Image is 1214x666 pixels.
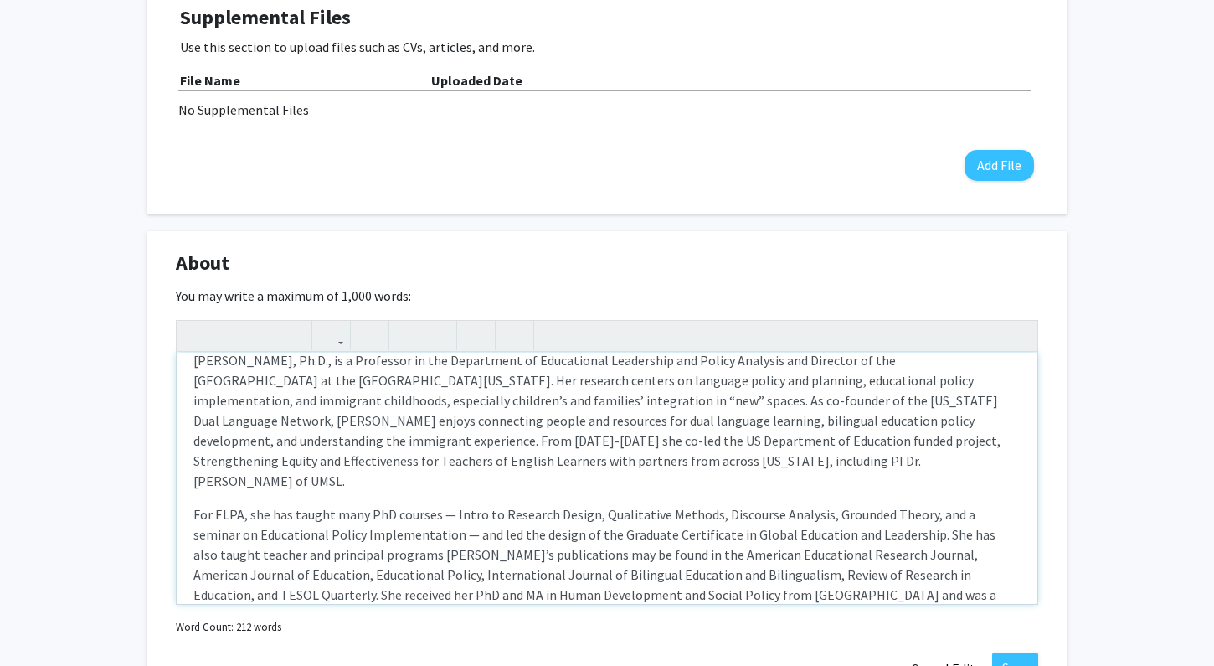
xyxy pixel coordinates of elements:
button: Remove format [461,321,491,350]
iframe: Chat [13,591,71,653]
button: Add File [965,150,1034,181]
span: About [176,248,229,278]
div: Note to users with screen readers: Please deactivate our accessibility plugin for this page as it... [177,353,1037,604]
p: For ELPA, she has taught many PhD courses — Intro to Research Design, Qualitative Methods, Discou... [193,504,1021,625]
small: Word Count: 212 words [176,619,281,635]
div: No Supplemental Files [178,100,1036,120]
button: Link [316,321,346,350]
button: Ordered list [423,321,452,350]
button: Insert horizontal rule [500,321,529,350]
button: Insert Image [355,321,384,350]
button: Emphasis (Ctrl + I) [210,321,239,350]
h4: Supplemental Files [180,6,1034,30]
button: Superscript [249,321,278,350]
button: Fullscreen [1004,321,1033,350]
button: Strong (Ctrl + B) [181,321,210,350]
p: Use this section to upload files such as CVs, articles, and more. [180,37,1034,57]
button: Unordered list [394,321,423,350]
label: You may write a maximum of 1,000 words: [176,286,411,306]
b: Uploaded Date [431,72,522,89]
b: File Name [180,72,240,89]
p: [PERSON_NAME], Ph.D., is a Professor in the Department of Educational Leadership and Policy Analy... [193,350,1021,491]
button: Subscript [278,321,307,350]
